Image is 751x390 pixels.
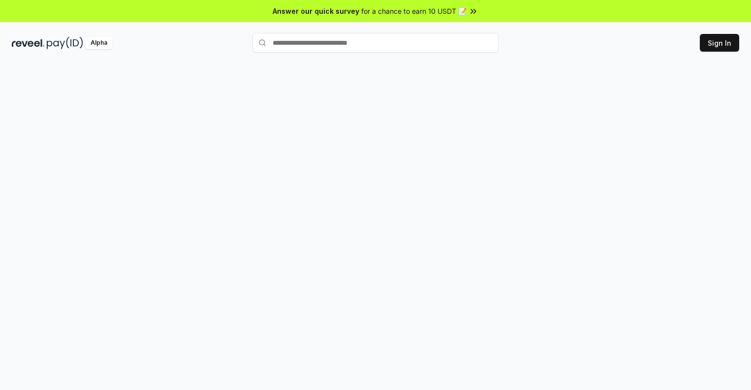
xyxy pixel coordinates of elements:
[700,34,739,52] button: Sign In
[12,37,45,49] img: reveel_dark
[47,37,83,49] img: pay_id
[273,6,359,16] span: Answer our quick survey
[361,6,467,16] span: for a chance to earn 10 USDT 📝
[85,37,113,49] div: Alpha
